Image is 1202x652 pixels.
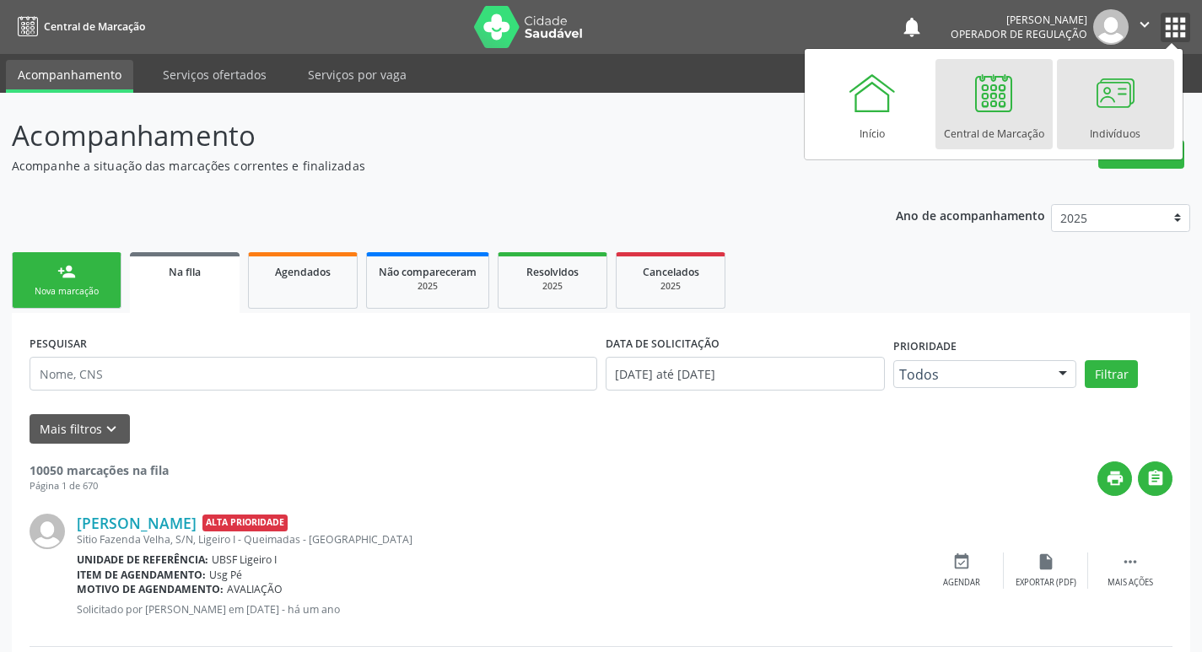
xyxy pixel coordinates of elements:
[296,60,418,89] a: Serviços por vaga
[30,331,87,357] label: PESQUISAR
[379,280,477,293] div: 2025
[899,366,1043,383] span: Todos
[943,577,980,589] div: Agendar
[814,59,931,149] a: Início
[44,19,145,34] span: Central de Marcação
[24,285,109,298] div: Nova marcação
[12,115,837,157] p: Acompanhamento
[628,280,713,293] div: 2025
[896,204,1045,225] p: Ano de acompanhamento
[57,262,76,281] div: person_add
[1097,461,1132,496] button: print
[151,60,278,89] a: Serviços ofertados
[643,265,699,279] span: Cancelados
[30,514,65,549] img: img
[935,59,1053,149] a: Central de Marcação
[526,265,579,279] span: Resolvidos
[77,552,208,567] b: Unidade de referência:
[30,479,169,493] div: Página 1 de 670
[212,552,277,567] span: UBSF Ligeiro I
[77,532,919,547] div: Sitio Fazenda Velha, S/N, Ligeiro I - Queimadas - [GEOGRAPHIC_DATA]
[1129,9,1161,45] button: 
[209,568,242,582] span: Usg Pé
[77,602,919,617] p: Solicitado por [PERSON_NAME] em [DATE] - há um ano
[893,334,957,360] label: Prioridade
[1161,13,1190,42] button: apps
[952,552,971,571] i: event_available
[1138,461,1172,496] button: 
[510,280,595,293] div: 2025
[227,582,283,596] span: AVALIAÇÃO
[1057,59,1174,149] a: Indivíduos
[606,357,885,391] input: Selecione um intervalo
[12,157,837,175] p: Acompanhe a situação das marcações correntes e finalizadas
[169,265,201,279] span: Na fila
[275,265,331,279] span: Agendados
[900,15,924,39] button: notifications
[30,357,597,391] input: Nome, CNS
[102,420,121,439] i: keyboard_arrow_down
[606,331,720,357] label: DATA DE SOLICITAÇÃO
[30,414,130,444] button: Mais filtroskeyboard_arrow_down
[1121,552,1140,571] i: 
[379,265,477,279] span: Não compareceram
[1037,552,1055,571] i: insert_drive_file
[6,60,133,93] a: Acompanhamento
[1106,469,1124,488] i: print
[1146,469,1165,488] i: 
[77,514,197,532] a: [PERSON_NAME]
[1016,577,1076,589] div: Exportar (PDF)
[951,13,1087,27] div: [PERSON_NAME]
[77,582,224,596] b: Motivo de agendamento:
[1108,577,1153,589] div: Mais ações
[1135,15,1154,34] i: 
[30,462,169,478] strong: 10050 marcações na fila
[1093,9,1129,45] img: img
[202,515,288,532] span: Alta Prioridade
[12,13,145,40] a: Central de Marcação
[951,27,1087,41] span: Operador de regulação
[1085,360,1138,389] button: Filtrar
[77,568,206,582] b: Item de agendamento:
